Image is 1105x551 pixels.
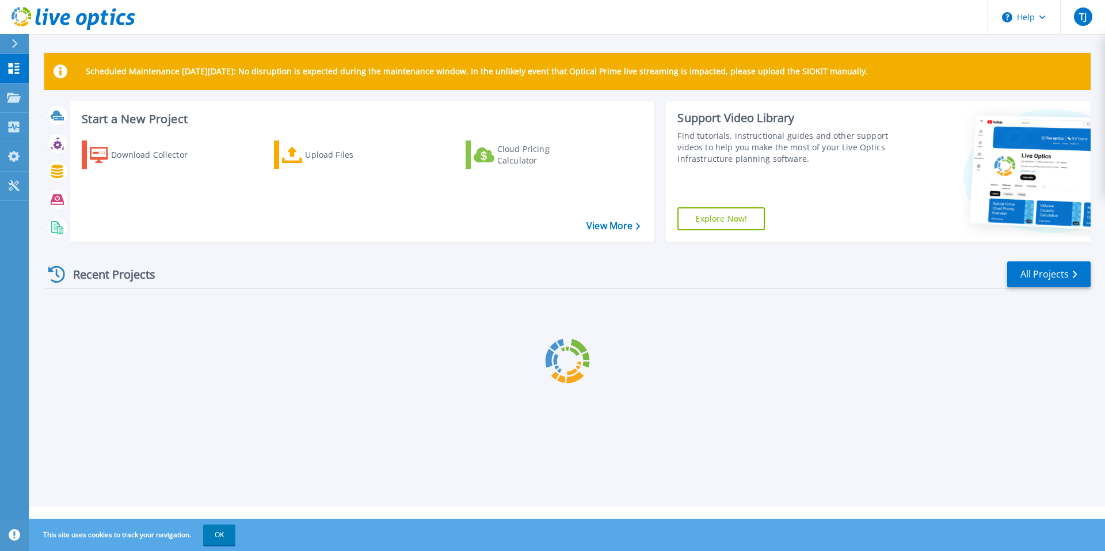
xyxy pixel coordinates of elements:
a: View More [586,221,640,231]
button: OK [203,525,235,545]
a: All Projects [1007,261,1091,287]
span: This site uses cookies to track your navigation. [32,525,235,545]
div: Recent Projects [44,260,171,288]
a: Upload Files [274,140,402,169]
p: Scheduled Maintenance [DATE][DATE]: No disruption is expected during the maintenance window. In t... [86,67,868,76]
a: Download Collector [82,140,210,169]
div: Download Collector [111,143,203,166]
a: Cloud Pricing Calculator [466,140,594,169]
a: Explore Now! [677,207,765,230]
span: TJ [1079,12,1087,21]
div: Support Video Library [677,111,894,126]
div: Find tutorials, instructional guides and other support videos to help you make the most of your L... [677,130,894,165]
div: Cloud Pricing Calculator [497,143,589,166]
div: Upload Files [305,143,397,166]
h3: Start a New Project [82,113,640,126]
